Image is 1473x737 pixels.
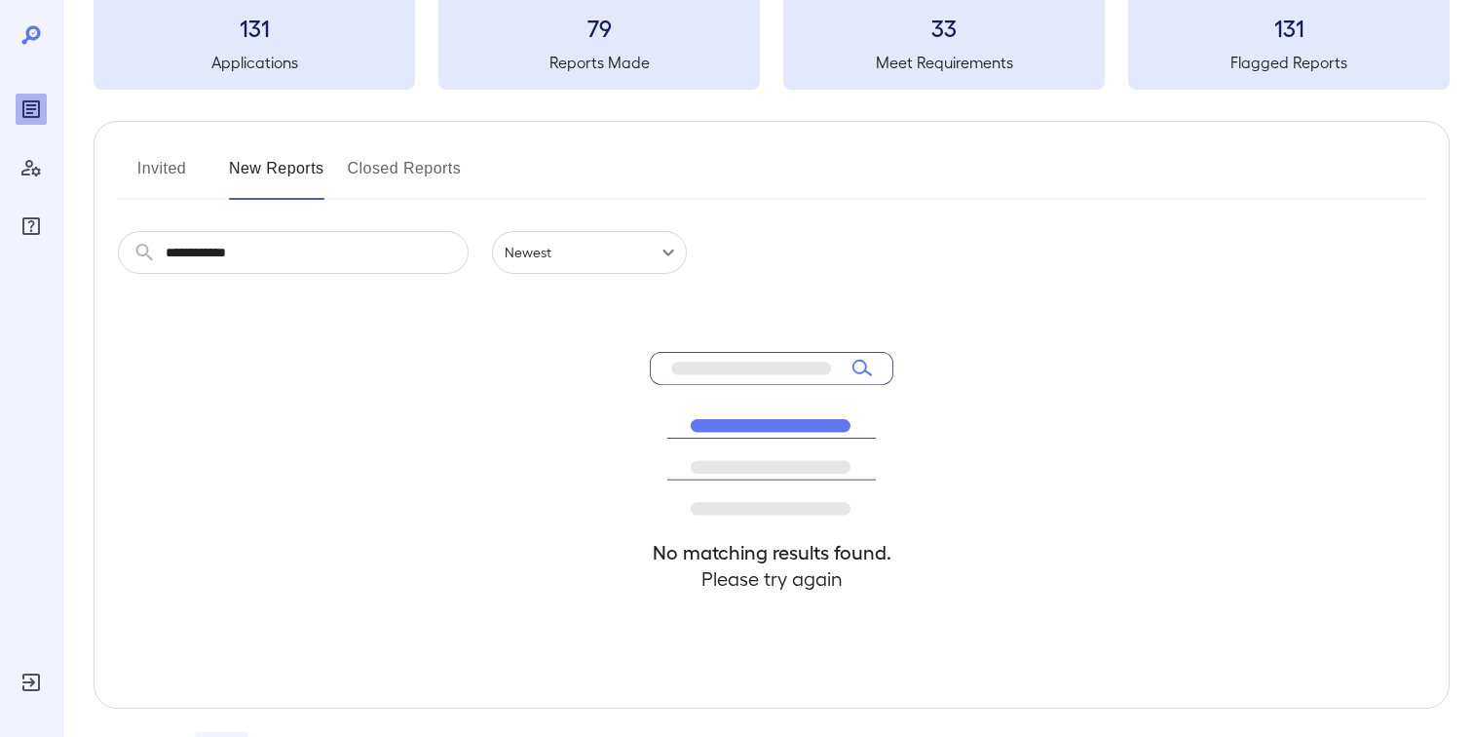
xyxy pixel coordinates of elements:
h3: 79 [438,12,760,43]
h5: Reports Made [438,51,760,74]
button: Closed Reports [348,153,462,200]
div: Manage Users [16,152,47,183]
button: Invited [118,153,206,200]
h3: 33 [783,12,1105,43]
h3: 131 [94,12,415,43]
div: Newest [492,231,687,274]
button: New Reports [229,153,324,200]
h5: Applications [94,51,415,74]
h5: Flagged Reports [1128,51,1450,74]
h4: No matching results found. [650,539,893,565]
div: FAQ [16,211,47,242]
div: Log Out [16,667,47,698]
h4: Please try again [650,565,893,592]
h3: 131 [1128,12,1450,43]
div: Reports [16,94,47,125]
h5: Meet Requirements [783,51,1105,74]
